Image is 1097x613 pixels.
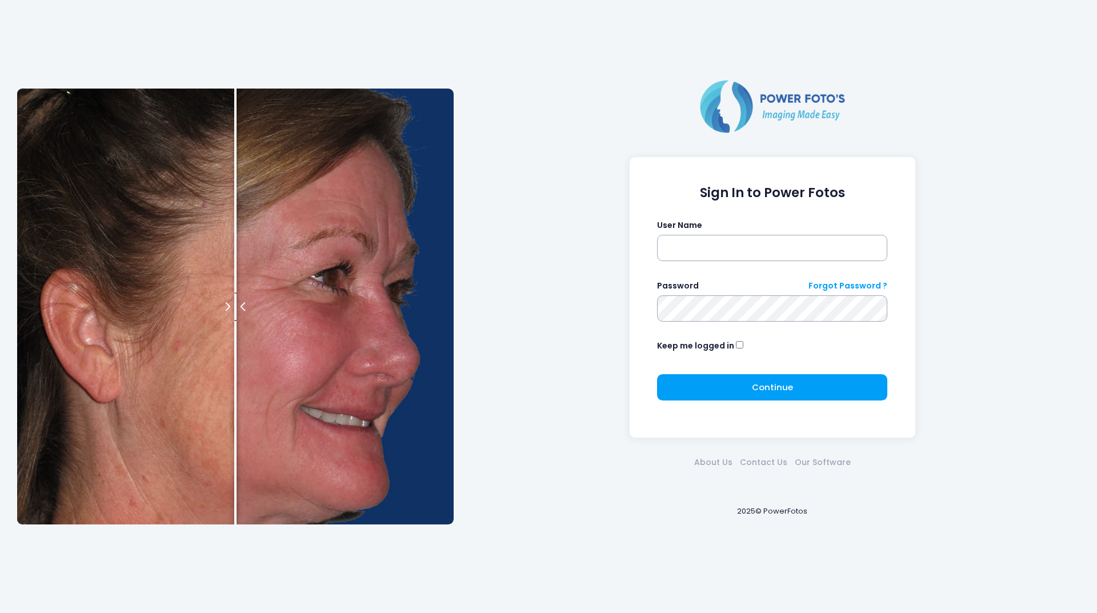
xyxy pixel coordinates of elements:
a: Forgot Password ? [808,280,887,292]
label: Password [657,280,699,292]
a: About Us [690,456,736,468]
button: Continue [657,374,887,400]
span: Continue [752,381,793,393]
div: 2025© PowerFotos [465,487,1080,535]
a: Contact Us [736,456,791,468]
h1: Sign In to Power Fotos [657,185,887,201]
a: Our Software [791,456,854,468]
label: Keep me logged in [657,340,734,352]
img: Logo [695,78,850,135]
label: User Name [657,219,702,231]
